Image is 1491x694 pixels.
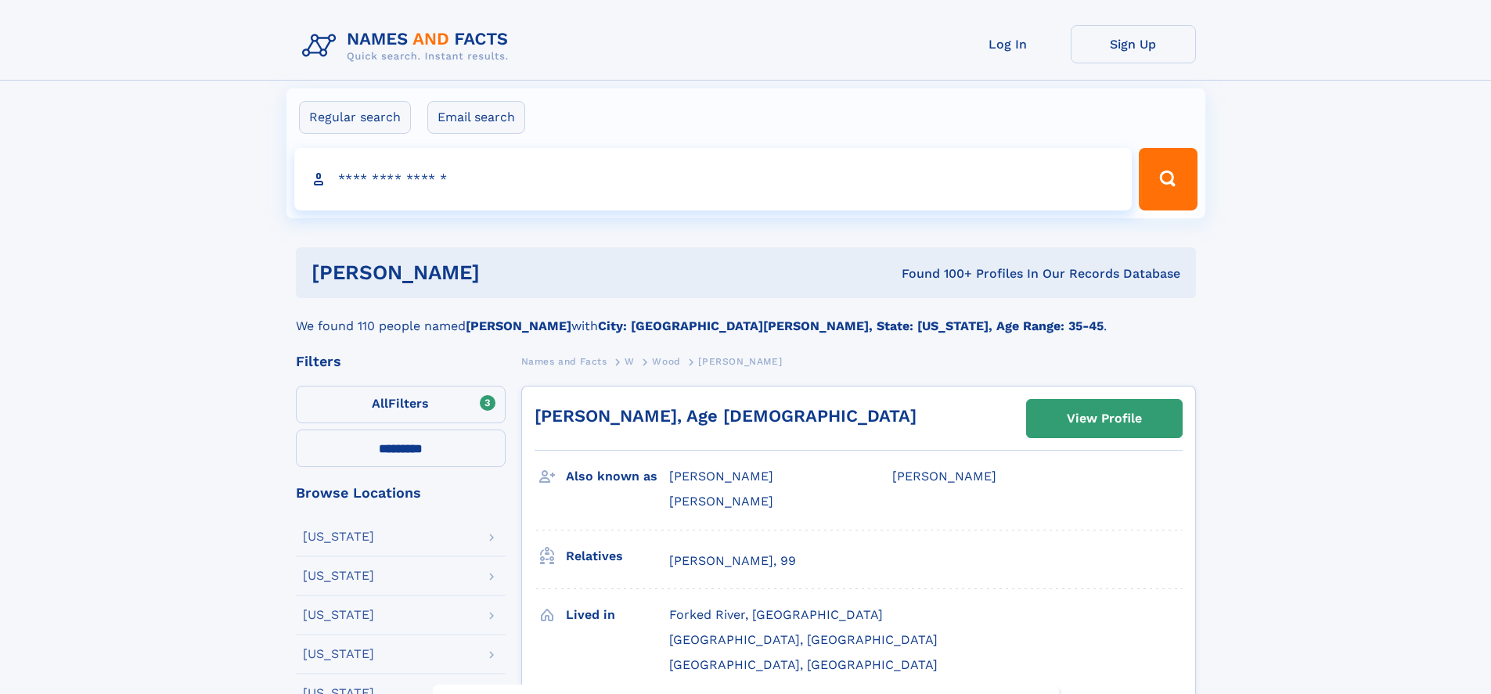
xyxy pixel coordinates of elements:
[296,486,506,500] div: Browse Locations
[669,552,796,570] a: [PERSON_NAME], 99
[945,25,1071,63] a: Log In
[372,396,388,411] span: All
[294,148,1133,210] input: search input
[1071,25,1196,63] a: Sign Up
[296,25,521,67] img: Logo Names and Facts
[669,607,883,622] span: Forked River, [GEOGRAPHIC_DATA]
[1067,401,1142,437] div: View Profile
[669,632,938,647] span: [GEOGRAPHIC_DATA], [GEOGRAPHIC_DATA]
[698,356,782,367] span: [PERSON_NAME]
[625,356,635,367] span: W
[427,101,525,134] label: Email search
[669,657,938,672] span: [GEOGRAPHIC_DATA], [GEOGRAPHIC_DATA]
[303,530,374,543] div: [US_STATE]
[652,351,680,371] a: Wood
[299,101,411,134] label: Regular search
[466,318,571,333] b: [PERSON_NAME]
[652,356,680,367] span: Wood
[296,298,1196,336] div: We found 110 people named with .
[690,265,1180,282] div: Found 100+ Profiles In Our Records Database
[892,469,996,484] span: [PERSON_NAME]
[669,469,773,484] span: [PERSON_NAME]
[669,494,773,509] span: [PERSON_NAME]
[296,386,506,423] label: Filters
[598,318,1104,333] b: City: [GEOGRAPHIC_DATA][PERSON_NAME], State: [US_STATE], Age Range: 35-45
[303,570,374,582] div: [US_STATE]
[625,351,635,371] a: W
[312,263,691,282] h1: [PERSON_NAME]
[566,602,669,628] h3: Lived in
[1027,400,1182,437] a: View Profile
[535,406,917,426] a: [PERSON_NAME], Age [DEMOGRAPHIC_DATA]
[296,354,506,369] div: Filters
[566,463,669,490] h3: Also known as
[566,543,669,570] h3: Relatives
[1139,148,1197,210] button: Search Button
[521,351,607,371] a: Names and Facts
[303,648,374,660] div: [US_STATE]
[303,609,374,621] div: [US_STATE]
